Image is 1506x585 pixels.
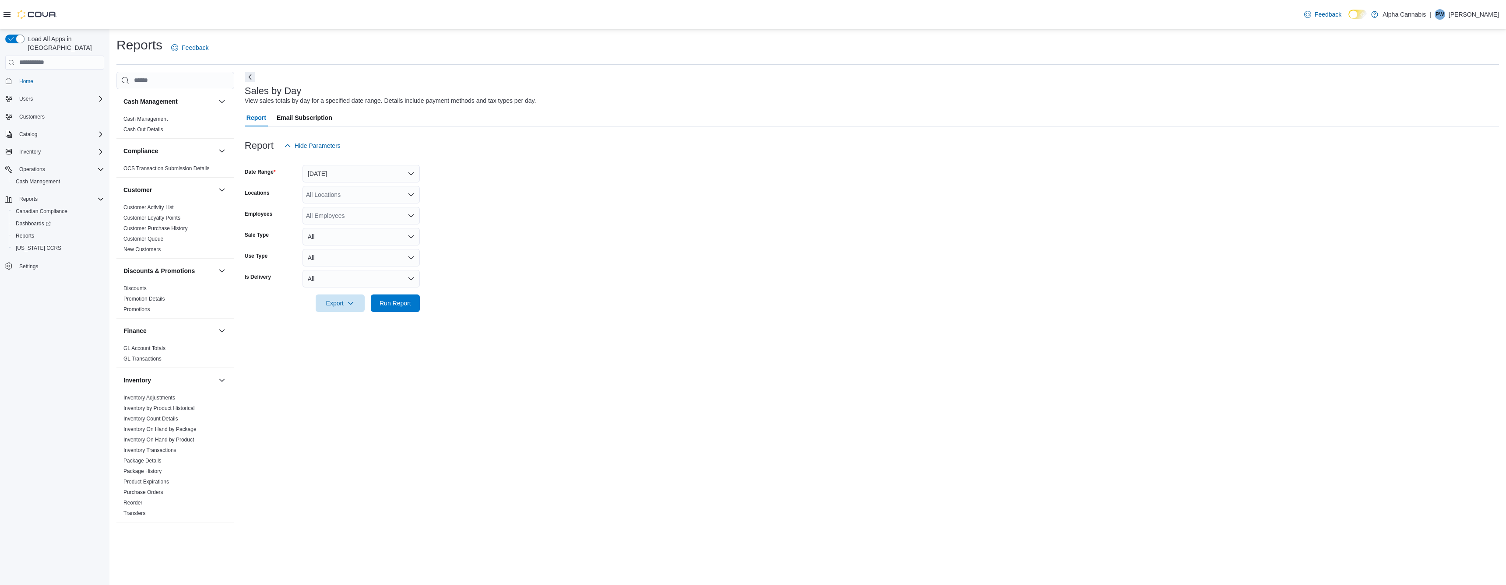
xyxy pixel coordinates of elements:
[123,326,215,335] button: Finance
[2,146,108,158] button: Inventory
[2,259,108,272] button: Settings
[123,405,195,411] a: Inventory by Product Historical
[245,231,269,238] label: Sale Type
[16,260,104,271] span: Settings
[116,36,162,54] h1: Reports
[123,97,178,106] h3: Cash Management
[16,129,41,140] button: Catalog
[245,86,302,96] h3: Sales by Day
[123,204,174,210] a: Customer Activity List
[16,76,37,87] a: Home
[123,236,163,242] a: Customer Queue
[9,242,108,254] button: [US_STATE] CCRS
[123,266,215,275] button: Discounts & Promotions
[123,266,195,275] h3: Discounts & Promotions
[371,294,420,312] button: Run Report
[380,299,411,308] span: Run Report
[123,225,188,231] a: Customer Purchase History
[19,78,33,85] span: Home
[1383,9,1426,20] p: Alpha Cannabis
[16,208,67,215] span: Canadian Compliance
[123,147,215,155] button: Compliance
[116,343,234,368] div: Finance
[12,176,104,187] span: Cash Management
[16,194,41,204] button: Reports
[25,35,104,52] span: Load All Apps in [GEOGRAPHIC_DATA]
[16,129,104,140] span: Catalog
[217,326,227,336] button: Finance
[18,10,57,19] img: Cova
[123,376,151,385] h3: Inventory
[123,165,210,172] a: OCS Transaction Submission Details
[1429,9,1431,20] p: |
[19,131,37,138] span: Catalog
[123,356,162,362] a: GL Transactions
[12,176,63,187] a: Cash Management
[19,113,45,120] span: Customers
[16,94,104,104] span: Users
[2,110,108,123] button: Customers
[168,39,212,56] a: Feedback
[19,95,33,102] span: Users
[1348,10,1367,19] input: Dark Mode
[9,217,108,230] a: Dashboards
[123,126,163,133] a: Cash Out Details
[123,326,147,335] h3: Finance
[123,186,152,194] h3: Customer
[12,206,104,217] span: Canadian Compliance
[123,285,147,291] a: Discounts
[245,168,276,175] label: Date Range
[123,215,180,221] a: Customer Loyalty Points
[2,75,108,88] button: Home
[295,141,341,150] span: Hide Parameters
[245,189,270,196] label: Locations
[123,468,162,474] a: Package History
[123,489,163,495] a: Purchase Orders
[12,243,65,253] a: [US_STATE] CCRS
[303,165,420,182] button: [DATE]
[19,166,45,173] span: Operations
[5,71,104,295] nav: Complex example
[123,296,165,302] a: Promotion Details
[12,231,104,241] span: Reports
[316,294,365,312] button: Export
[1449,9,1499,20] p: [PERSON_NAME]
[1315,10,1341,19] span: Feedback
[123,479,169,485] a: Product Expirations
[123,426,197,432] a: Inventory On Hand by Package
[182,43,208,52] span: Feedback
[123,416,178,422] a: Inventory Count Details
[2,163,108,175] button: Operations
[9,230,108,242] button: Reports
[245,252,267,259] label: Use Type
[9,175,108,188] button: Cash Management
[408,191,415,198] button: Open list of options
[321,294,359,312] span: Export
[123,345,165,351] a: GL Account Totals
[217,146,227,156] button: Compliance
[123,376,215,385] button: Inventory
[12,218,104,229] span: Dashboards
[245,210,272,217] label: Employees
[1435,9,1445,20] div: Paul Wilkie
[123,306,150,312] a: Promotions
[123,395,175,401] a: Inventory Adjustments
[12,231,38,241] a: Reports
[16,111,104,122] span: Customers
[16,164,49,175] button: Operations
[123,246,161,252] a: New Customers
[16,147,104,157] span: Inventory
[116,392,234,522] div: Inventory
[1301,6,1345,23] a: Feedback
[123,116,168,122] a: Cash Management
[16,164,104,175] span: Operations
[1436,9,1444,20] span: PW
[2,93,108,105] button: Users
[303,270,420,287] button: All
[16,245,61,252] span: [US_STATE] CCRS
[123,447,176,453] a: Inventory Transactions
[16,112,48,122] a: Customers
[16,76,104,87] span: Home
[303,249,420,266] button: All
